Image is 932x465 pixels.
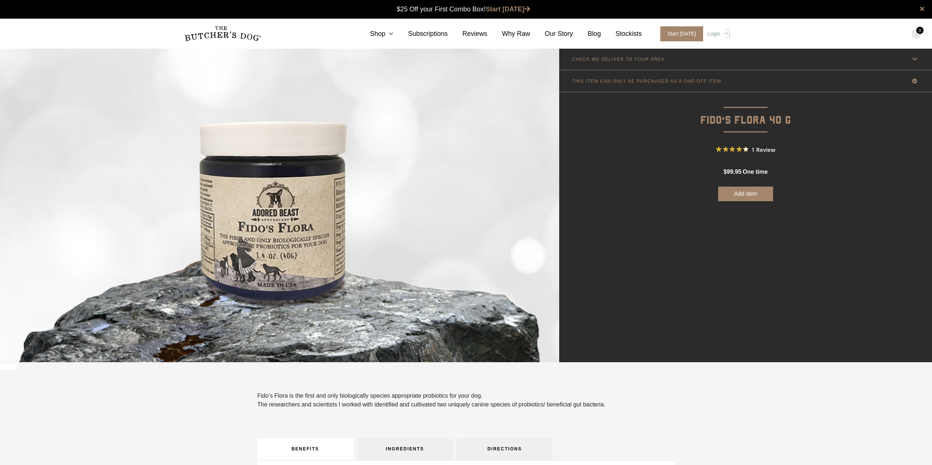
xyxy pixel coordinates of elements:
span: Start [DATE] [660,26,703,41]
img: TBD_Cart-Empty.png [912,29,921,39]
a: Shop [355,29,393,39]
a: INGREDIENTS [357,438,453,460]
a: close [920,4,925,13]
a: Why Raw [487,29,530,39]
a: CHECK WE DELIVER TO YOUR AREA [559,48,932,70]
button: Add item [718,187,773,201]
a: Start [DATE] [486,5,530,13]
span: one time [743,169,768,175]
span: 1 Review [751,144,775,155]
a: Reviews [448,29,487,39]
span: $ [724,169,727,175]
a: Login [706,26,729,41]
span: 99.95 [727,169,742,175]
p: CHECK WE DELIVER TO YOUR AREA [572,57,665,62]
p: Fido’s Flora 40 g [559,92,932,129]
a: Our Story [530,29,573,39]
a: Stockists [601,29,642,39]
a: BENEFITS [257,438,353,460]
a: THIS ITEM CAN ONLY BE PURCHASED AS A ONE-OFF ITEM [559,70,932,92]
p: Fido’s Flora is the first and only biologically species appropriate probiotics for your dog. [257,391,606,400]
div: 0 [916,27,924,34]
p: The researchers and scientists I worked with identified and cultivated two uniquely canine specie... [257,400,606,409]
a: Blog [573,29,601,39]
p: THIS ITEM CAN ONLY BE PURCHASED AS A ONE-OFF ITEM [572,79,721,84]
a: Subscriptions [393,29,448,39]
a: DIRECTIONS [457,438,553,460]
a: Start [DATE] [653,26,706,41]
button: Rated 4 out of 5 stars from 1 reviews. Jump to reviews. [716,144,775,155]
